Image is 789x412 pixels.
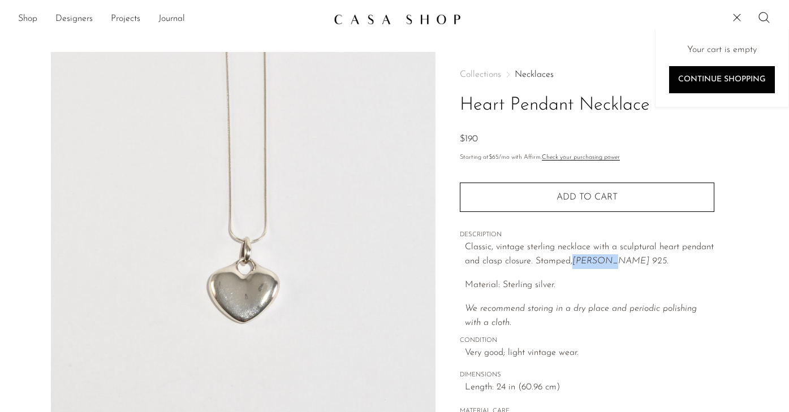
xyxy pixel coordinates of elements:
[669,66,775,93] a: Continue shopping
[465,380,714,395] span: Length: 24 in (60.96 cm)
[158,12,185,27] a: Journal
[465,240,714,269] p: Classic, vintage sterling necklace with a sculptural heart pendant and clasp closure. Stamped,
[465,304,697,328] i: We recommend storing in a dry place and periodic polishing with a cloth.
[460,70,714,79] nav: Breadcrumbs
[460,70,501,79] span: Collections
[460,336,714,346] span: CONDITION
[465,346,714,361] span: Very good; light vintage wear.
[460,183,714,212] button: Add to cart
[557,193,618,202] span: Add to cart
[18,12,37,27] a: Shop
[460,91,714,120] h1: Heart Pendant Necklace
[111,12,140,27] a: Projects
[669,43,775,58] p: Your cart is empty
[460,370,714,380] span: DIMENSIONS
[465,278,714,293] p: Material: Sterling silver.
[515,70,554,79] a: Necklaces
[489,154,499,161] span: $65
[460,230,714,240] span: DESCRIPTION
[55,12,93,27] a: Designers
[460,135,478,144] span: $190
[18,10,325,29] nav: Desktop navigation
[18,10,325,29] ul: NEW HEADER MENU
[542,154,620,161] a: Check your purchasing power - Learn more about Affirm Financing (opens in modal)
[460,153,714,163] p: Starting at /mo with Affirm.
[572,257,669,266] em: [PERSON_NAME] 925.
